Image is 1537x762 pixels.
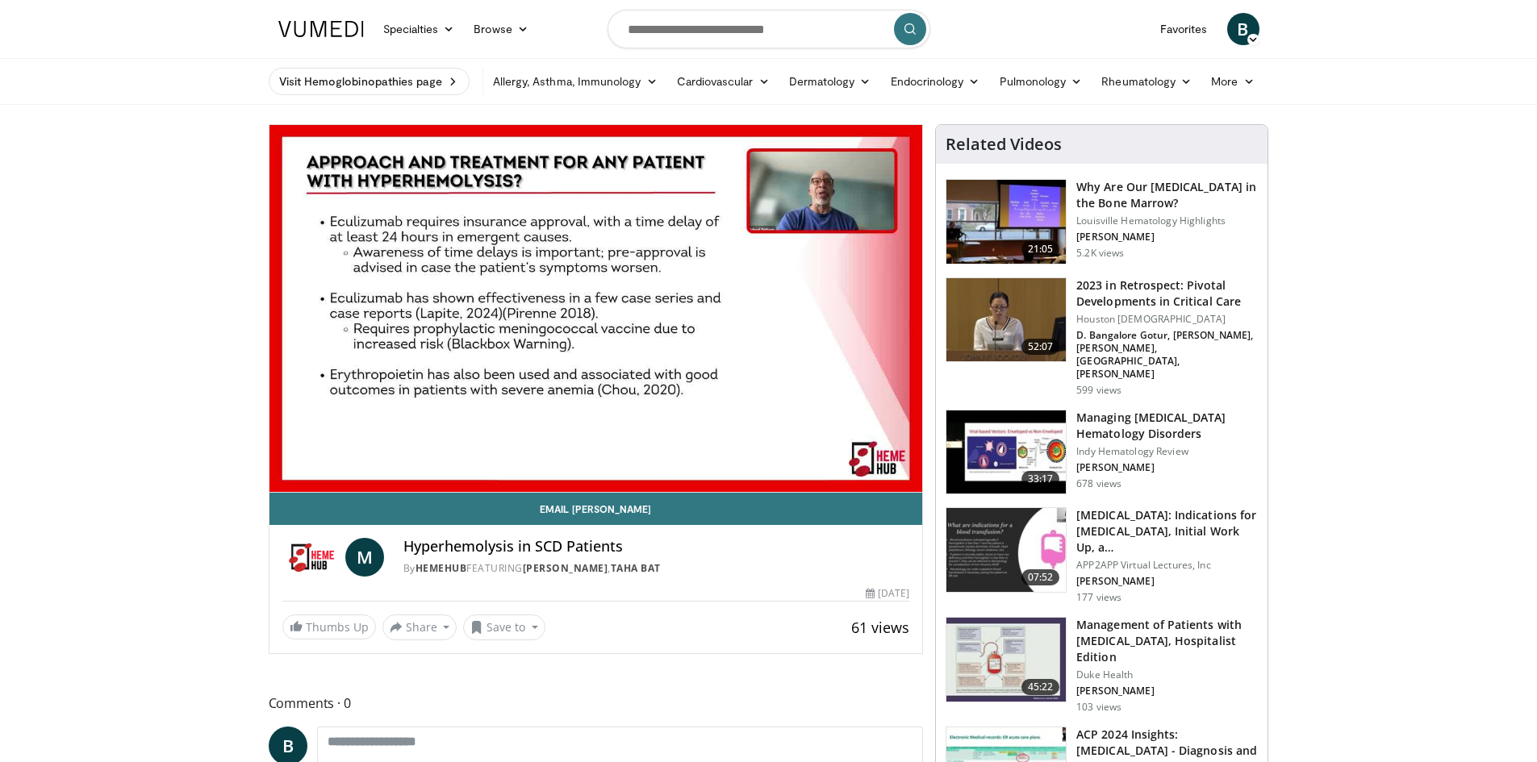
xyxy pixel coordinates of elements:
a: Dermatology [779,65,881,98]
h3: [MEDICAL_DATA]: Indications for [MEDICAL_DATA], Initial Work Up, a… [1076,507,1258,556]
p: Indy Hematology Review [1076,445,1258,458]
a: Pulmonology [990,65,1092,98]
p: [PERSON_NAME] [1076,461,1258,474]
span: 61 views [851,618,909,637]
video-js: Video Player [269,125,923,493]
h3: Management of Patients with [MEDICAL_DATA], Hospitalist Edition [1076,617,1258,665]
a: 45:22 Management of Patients with [MEDICAL_DATA], Hospitalist Edition Duke Health [PERSON_NAME] 1... [946,617,1258,714]
p: [PERSON_NAME] [1076,231,1258,244]
p: 5.2K views [1076,247,1124,260]
a: 52:07 2023 in Retrospect: Pivotal Developments in Critical Care Houston [DEMOGRAPHIC_DATA] D. Ban... [946,277,1258,397]
h3: Managing [MEDICAL_DATA] Hematology Disorders [1076,410,1258,442]
span: 07:52 [1021,569,1060,585]
h3: Why Are Our [MEDICAL_DATA] in the Bone Marrow? [1076,179,1258,211]
span: 21:05 [1021,241,1060,257]
a: Allergy, Asthma, Immunology [483,65,667,98]
a: Favorites [1151,13,1217,45]
span: 45:22 [1021,679,1060,695]
button: Save to [463,614,545,640]
img: VuMedi Logo [278,21,364,37]
div: By FEATURING , [403,561,910,576]
button: Share [382,614,457,640]
div: [DATE] [866,586,909,601]
p: Houston [DEMOGRAPHIC_DATA] [1076,313,1258,326]
h4: Hyperhemolysis in SCD Patients [403,538,910,556]
p: 103 views [1076,701,1121,714]
span: 52:07 [1021,339,1060,355]
h3: 2023 in Retrospect: Pivotal Developments in Critical Care [1076,277,1258,310]
p: Duke Health [1076,668,1258,681]
a: Endocrinology [881,65,990,98]
p: APP2APP Virtual Lectures, Inc [1076,559,1258,572]
p: 678 views [1076,477,1121,490]
h4: Related Videos [946,135,1062,154]
p: 599 views [1076,384,1121,397]
span: 33:17 [1021,471,1060,487]
a: More [1201,65,1263,98]
a: Cardiovascular [667,65,779,98]
span: Comments 0 [269,693,924,714]
p: [PERSON_NAME] [1076,685,1258,697]
a: B [1227,13,1259,45]
a: Visit Hemoglobinopathies page [269,68,470,95]
a: Thumbs Up [282,614,376,639]
a: Email [PERSON_NAME] [269,493,923,525]
input: Search topics, interventions [608,10,930,48]
a: Browse [464,13,538,45]
img: 505fb22e-3b72-4261-b79a-cd3120c236a1.150x105_q85_crop-smart_upscale.jpg [946,410,1066,494]
a: Rheumatology [1092,65,1201,98]
p: 177 views [1076,591,1121,604]
a: [PERSON_NAME] [523,561,608,575]
img: HemeHub [282,538,339,577]
a: Taha Bat [611,561,661,575]
a: 07:52 [MEDICAL_DATA]: Indications for [MEDICAL_DATA], Initial Work Up, a… APP2APP Virtual Lecture... [946,507,1258,604]
a: M [345,538,384,577]
p: [PERSON_NAME] [1076,575,1258,588]
img: d54ba80d-66ce-4a3a-915d-0c2c9f582a4c.150x105_q85_crop-smart_upscale.jpg [946,180,1066,264]
p: D. Bangalore Gotur, [PERSON_NAME], [PERSON_NAME], [GEOGRAPHIC_DATA], [PERSON_NAME] [1076,329,1258,381]
a: 21:05 Why Are Our [MEDICAL_DATA] in the Bone Marrow? Louisville Hematology Highlights [PERSON_NAM... [946,179,1258,264]
img: b2872a42-65bb-4f01-ba8d-debc3adb7cae.150x105_q85_crop-smart_upscale.jpg [946,278,1066,362]
a: HemeHub [416,561,467,575]
a: 33:17 Managing [MEDICAL_DATA] Hematology Disorders Indy Hematology Review [PERSON_NAME] 678 views [946,410,1258,495]
p: Louisville Hematology Highlights [1076,214,1258,227]
a: Specialties [374,13,465,45]
img: ca63bd5a-a047-4b63-b83f-e88d637c9b13.150x105_q85_crop-smart_upscale.jpg [946,508,1066,592]
img: fccdd435-19b6-45a6-9fa3-2cc91b84b1e4.150x105_q85_crop-smart_upscale.jpg [946,618,1066,702]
